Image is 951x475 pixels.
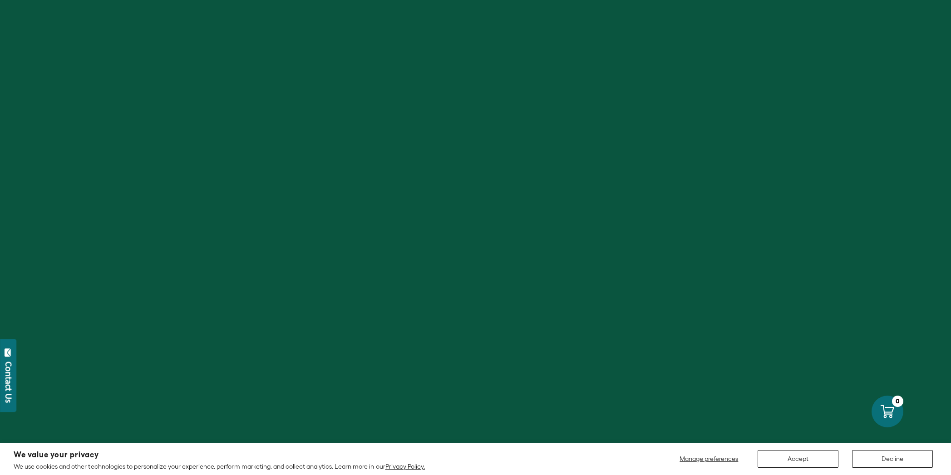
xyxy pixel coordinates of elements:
h2: We value your privacy [14,451,425,459]
div: 0 [892,396,903,407]
p: We use cookies and other technologies to personalize your experience, perform marketing, and coll... [14,462,425,470]
span: Manage preferences [680,455,738,462]
button: Decline [852,450,933,468]
a: Privacy Policy. [385,463,425,470]
button: Accept [758,450,838,468]
button: Manage preferences [674,450,744,468]
div: Contact Us [4,362,13,403]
